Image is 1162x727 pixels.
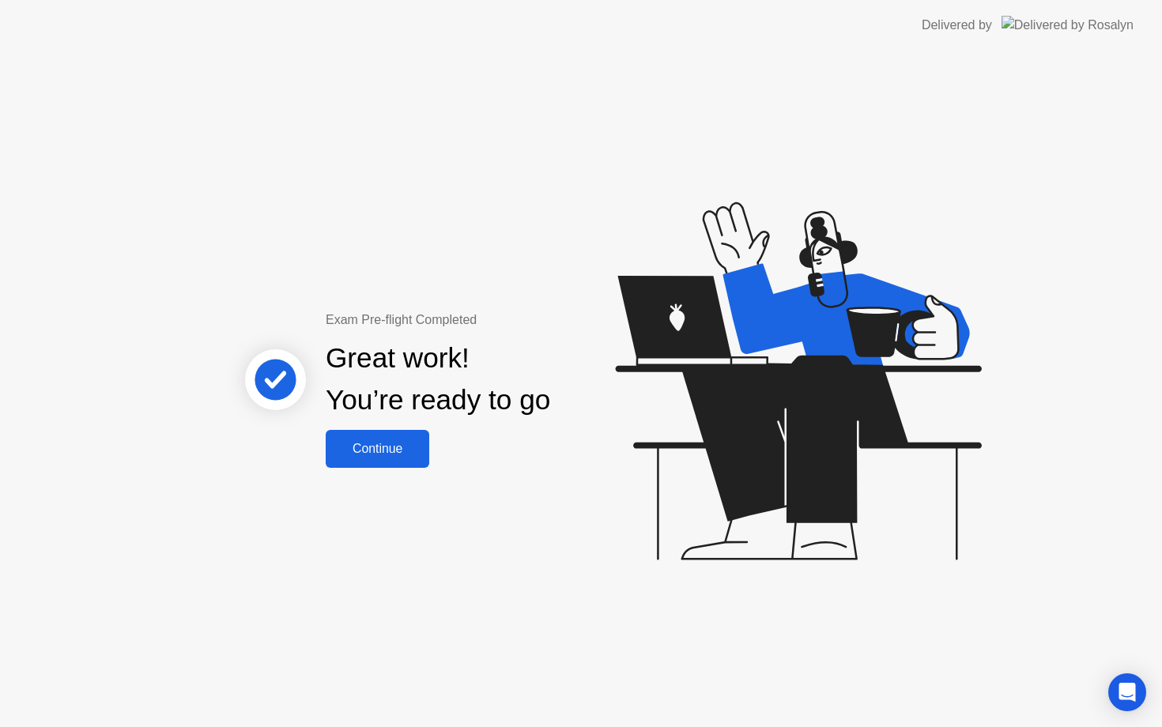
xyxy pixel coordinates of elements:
[330,442,424,456] div: Continue
[326,311,652,330] div: Exam Pre-flight Completed
[1002,16,1134,34] img: Delivered by Rosalyn
[922,16,992,35] div: Delivered by
[326,430,429,468] button: Continue
[1108,673,1146,711] div: Open Intercom Messenger
[326,337,550,421] div: Great work! You’re ready to go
